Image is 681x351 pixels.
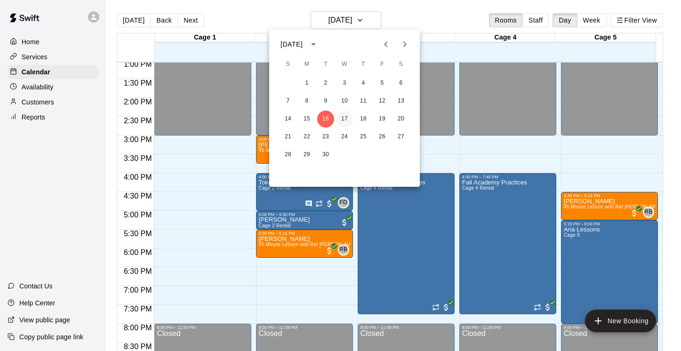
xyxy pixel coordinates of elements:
[355,128,372,145] button: 25
[317,55,334,74] span: Tuesday
[355,55,372,74] span: Thursday
[336,93,353,110] button: 10
[298,111,315,128] button: 15
[374,55,391,74] span: Friday
[280,111,296,128] button: 14
[298,128,315,145] button: 22
[355,111,372,128] button: 18
[317,75,334,92] button: 2
[374,93,391,110] button: 12
[374,128,391,145] button: 26
[355,93,372,110] button: 11
[280,40,303,49] div: [DATE]
[336,128,353,145] button: 24
[280,128,296,145] button: 21
[395,35,414,54] button: Next month
[317,111,334,128] button: 16
[317,146,334,163] button: 30
[317,93,334,110] button: 9
[298,146,315,163] button: 29
[336,111,353,128] button: 17
[393,93,409,110] button: 13
[355,75,372,92] button: 4
[280,146,296,163] button: 28
[317,128,334,145] button: 23
[374,75,391,92] button: 5
[336,55,353,74] span: Wednesday
[298,93,315,110] button: 8
[374,111,391,128] button: 19
[336,75,353,92] button: 3
[298,55,315,74] span: Monday
[393,75,409,92] button: 6
[377,35,395,54] button: Previous month
[393,128,409,145] button: 27
[393,111,409,128] button: 20
[298,75,315,92] button: 1
[280,55,296,74] span: Sunday
[305,36,321,52] button: calendar view is open, switch to year view
[280,93,296,110] button: 7
[393,55,409,74] span: Saturday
